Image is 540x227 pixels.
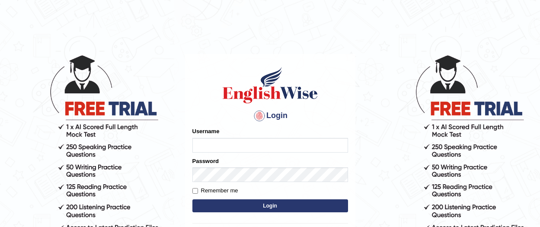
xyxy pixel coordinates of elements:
[221,66,320,105] img: Logo of English Wise sign in for intelligent practice with AI
[192,127,220,135] label: Username
[192,186,238,195] label: Remember me
[192,109,348,123] h4: Login
[192,199,348,212] button: Login
[192,157,219,165] label: Password
[192,188,198,194] input: Remember me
